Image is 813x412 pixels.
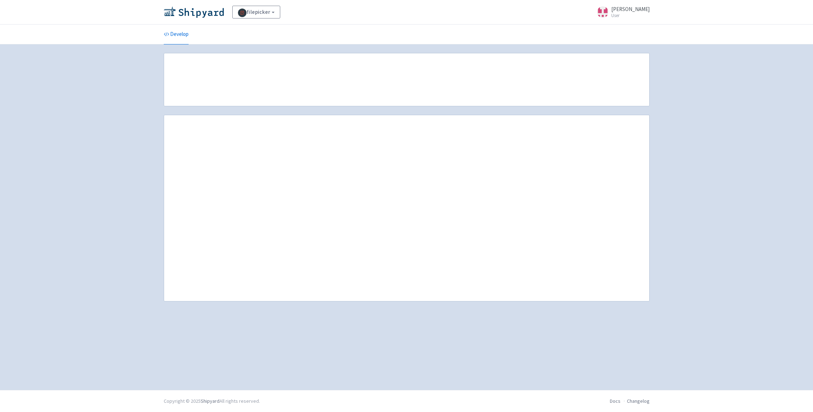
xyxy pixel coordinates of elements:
a: filepicker [232,6,281,18]
small: User [611,13,650,18]
img: Shipyard logo [164,6,224,18]
div: Copyright © 2025 All rights reserved. [164,397,260,405]
a: Develop [164,25,189,44]
a: [PERSON_NAME] User [593,6,650,18]
a: Docs [610,398,620,404]
span: [PERSON_NAME] [611,6,650,12]
a: Shipyard [201,398,219,404]
a: Changelog [627,398,650,404]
